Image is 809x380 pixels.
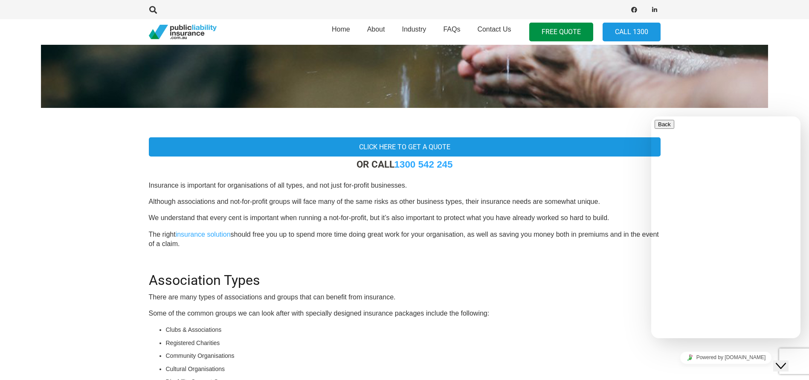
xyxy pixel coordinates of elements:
a: Call 1300 [603,23,661,42]
span: FAQs [443,26,460,33]
strong: OR CALL [357,159,453,170]
a: pli_logotransparent [149,25,217,40]
li: Community Organisations [166,351,661,360]
li: Clubs & Associations [166,325,661,334]
li: Cultural Organisations [166,364,661,374]
span: Home [332,26,350,33]
a: insurance solution [176,231,231,238]
a: LinkedIn [649,4,661,16]
iframe: chat widget [773,346,800,371]
a: Contact Us [469,17,519,47]
span: Industry [402,26,426,33]
a: Search [145,6,162,14]
span: Contact Us [477,26,511,33]
iframe: chat widget [651,116,800,338]
a: FAQs [435,17,469,47]
p: There are many types of associations and groups that can benefit from insurance. [149,293,661,302]
p: We understand that every cent is important when running a not-for-profit, but it’s also important... [149,213,661,223]
a: About [359,17,394,47]
a: Click Here To Get a Quote [149,137,661,157]
a: Industry [393,17,435,47]
h2: Association Types [149,262,661,288]
a: Facebook [628,4,640,16]
span: About [367,26,385,33]
p: Some of the common groups we can look after with specially designed insurance packages include th... [149,309,661,318]
a: FREE QUOTE [529,23,593,42]
p: Insurance is important for organisations of all types, and not just for-profit businesses. [149,181,661,190]
p: The right should free you up to spend more time doing great work for your organisation, as well a... [149,230,661,249]
li: Registered Charities [166,338,661,348]
p: Although associations and not-for-profit groups will face many of the same risks as other busines... [149,197,661,206]
iframe: chat widget [651,348,800,367]
a: 1300 542 245 [394,159,453,170]
a: Home [323,17,359,47]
